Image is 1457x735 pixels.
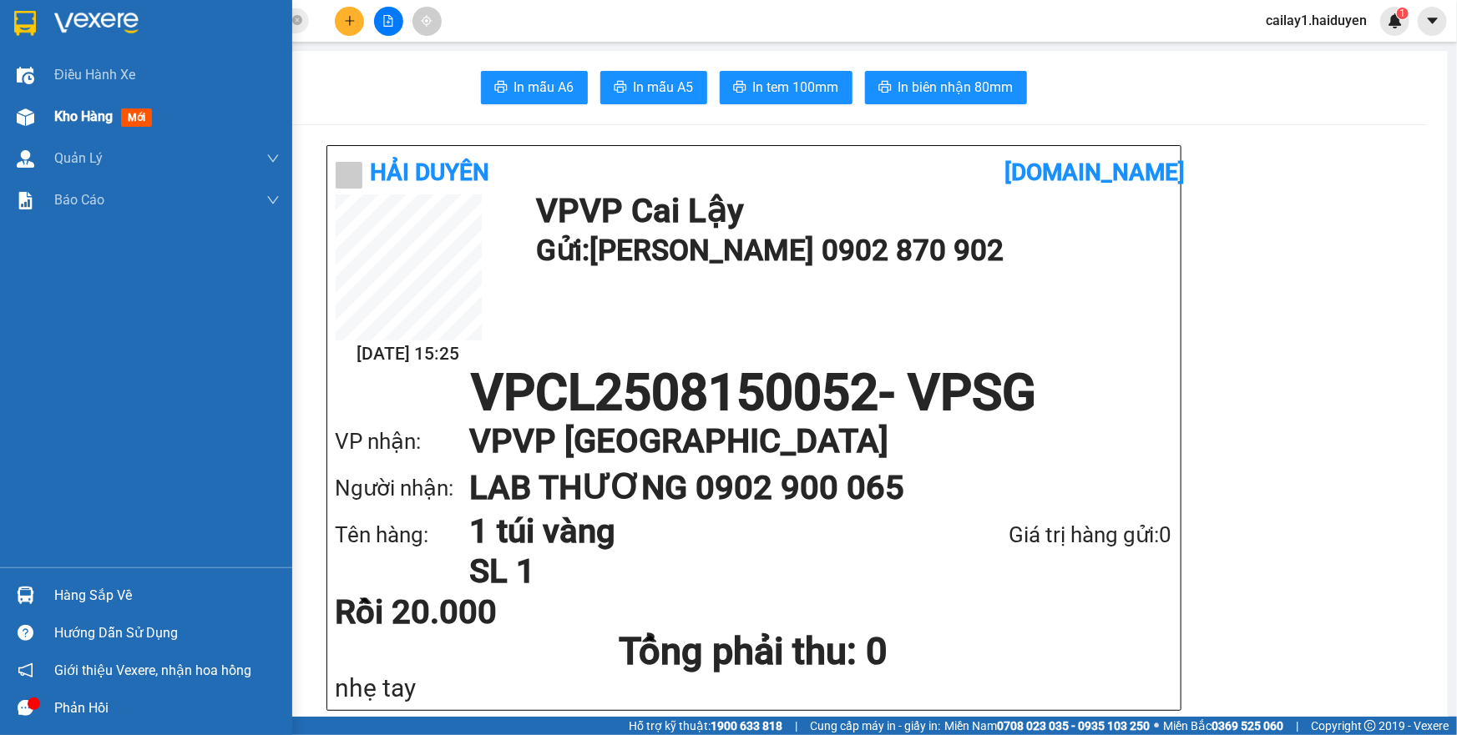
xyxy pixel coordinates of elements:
h1: Gửi: [PERSON_NAME] 0902 870 902 [536,228,1164,274]
h1: LAB THƯƠNG 0902 900 065 [469,465,1139,511]
h1: 1 túi vàng [469,511,921,551]
h1: VP VP Cai Lậy [536,194,1164,228]
span: printer [614,80,627,96]
h1: VPCL2508150052 - VPSG [336,368,1172,418]
span: Miền Nam [944,717,1150,735]
strong: 0708 023 035 - 0935 103 250 [997,719,1150,732]
span: copyright [1364,720,1376,732]
span: caret-down [1425,13,1440,28]
span: Báo cáo [54,189,104,210]
span: Giới thiệu Vexere, nhận hoa hồng [54,660,251,681]
button: printerIn biên nhận 80mm [865,71,1027,104]
div: Giá trị hàng gửi: 0 [921,518,1172,552]
span: In mẫu A6 [514,77,574,98]
span: Cung cấp máy in - giấy in: [810,717,940,735]
div: VP nhận: [336,425,469,459]
h2: [DATE] 15:25 [336,340,482,368]
div: Tên hàng: [336,518,469,552]
span: | [1296,717,1298,735]
span: file-add [382,15,394,27]
span: In tem 100mm [753,77,839,98]
div: Người nhận: [336,471,469,506]
div: VP Cai Lậy [14,14,131,34]
span: plus [344,15,356,27]
span: In mẫu A5 [634,77,694,98]
b: [DOMAIN_NAME] [1004,159,1185,186]
span: printer [494,80,508,96]
img: warehouse-icon [17,108,34,126]
div: Rồi 20.000 [336,596,612,629]
span: question-circle [18,625,33,641]
img: solution-icon [17,192,34,209]
h1: SL 1 [469,551,921,592]
div: nhẹ tay [336,674,1172,702]
img: warehouse-icon [17,586,34,604]
span: 1 [1399,8,1405,19]
span: Quản Lý [54,148,103,169]
button: file-add [374,7,403,36]
span: Rồi : [13,109,40,127]
button: printerIn mẫu A5 [600,71,707,104]
h1: VP VP [GEOGRAPHIC_DATA] [469,418,1139,465]
span: message [18,700,33,716]
span: mới [121,108,152,127]
span: Điều hành xe [54,64,135,85]
div: 0799556266 [14,34,131,58]
button: aim [412,7,442,36]
img: warehouse-icon [17,67,34,84]
img: logo-vxr [14,11,36,36]
span: down [266,152,280,165]
span: Kho hàng [54,108,113,124]
span: aim [421,15,433,27]
span: ⚪️ [1154,722,1159,729]
div: Phản hồi [54,696,280,721]
div: Hàng sắp về [54,583,280,608]
h1: Tổng phải thu: 0 [336,629,1172,674]
div: VP [GEOGRAPHIC_DATA] [143,14,312,54]
div: PHƯƠNG DUNG [143,54,312,74]
span: Hỗ trợ kỹ thuật: [629,717,782,735]
button: printerIn tem 100mm [720,71,852,104]
div: Hướng dẫn sử dụng [54,621,280,646]
button: printerIn mẫu A6 [481,71,588,104]
b: Hải Duyên [371,159,490,186]
sup: 1 [1397,8,1409,19]
span: cailay1.haiduyen [1252,10,1380,31]
img: warehouse-icon [17,150,34,168]
span: Nhận: [143,16,183,33]
span: close-circle [292,15,302,25]
button: caret-down [1418,7,1447,36]
span: Miền Bắc [1163,717,1283,735]
strong: 0369 525 060 [1212,719,1283,732]
span: | [795,717,797,735]
img: icon-new-feature [1388,13,1403,28]
span: printer [733,80,746,96]
strong: 1900 633 818 [711,719,782,732]
span: close-circle [292,13,302,29]
span: Gửi: [14,16,40,33]
div: 20.000 [13,108,134,128]
span: down [266,194,280,207]
button: plus [335,7,364,36]
span: notification [18,662,33,678]
div: 0356706068 [143,74,312,98]
span: In biên nhận 80mm [898,77,1014,98]
span: printer [878,80,892,96]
